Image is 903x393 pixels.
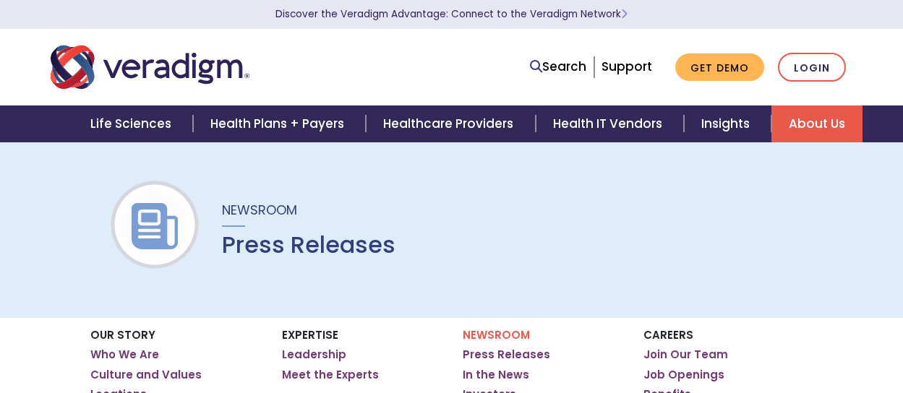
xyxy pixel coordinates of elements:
[643,347,728,362] a: Join Our Team
[193,105,366,142] a: Health Plans + Payers
[771,105,863,142] a: About Us
[366,105,535,142] a: Healthcare Providers
[222,231,395,259] h1: Press Releases
[536,105,684,142] a: Health IT Vendors
[643,368,724,382] a: Job Openings
[463,368,529,382] a: In the News
[530,57,586,77] a: Search
[684,105,771,142] a: Insights
[73,105,193,142] a: Life Sciences
[282,368,379,382] a: Meet the Experts
[51,43,249,91] img: Veradigm logo
[282,347,346,362] a: Leadership
[463,347,550,362] a: Press Releases
[222,201,297,219] span: Newsroom
[602,58,652,75] a: Support
[90,368,202,382] a: Culture and Values
[621,7,628,21] span: Learn More
[778,53,846,82] a: Login
[90,347,159,362] a: Who We Are
[675,53,764,82] a: Get Demo
[275,7,628,21] a: Discover the Veradigm Advantage: Connect to the Veradigm NetworkLearn More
